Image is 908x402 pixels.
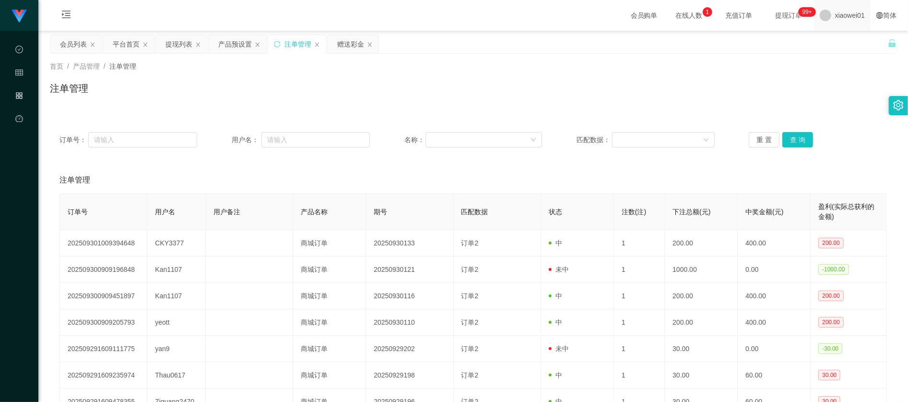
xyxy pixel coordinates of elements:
span: 首页 [50,62,63,70]
span: 充值订单 [721,12,757,19]
span: -30.00 [818,343,842,354]
i: 图标: close [314,42,320,48]
i: 图标: check-circle-o [15,41,23,61]
i: 图标: close [195,42,201,48]
span: 匹配数据 [461,208,488,216]
td: 30.00 [665,362,738,389]
td: 1 [614,336,665,362]
span: 状态 [549,208,562,216]
span: / [67,62,69,70]
div: 赠送彩金 [337,35,364,53]
span: 订单2 [461,345,479,353]
span: 会员管理 [15,69,23,155]
span: 产品管理 [73,62,100,70]
td: 1 [614,256,665,283]
i: 图标: global [876,12,883,19]
td: 0.00 [738,336,811,362]
div: 产品预设置 [218,35,252,53]
span: 订单号 [68,208,88,216]
td: 400.00 [738,283,811,309]
td: 商城订单 [293,309,366,336]
span: 提现订单 [771,12,807,19]
i: 图标: appstore-o [15,87,23,107]
div: 平台首页 [113,35,140,53]
span: 中 [549,371,562,379]
button: 查 询 [782,132,813,147]
span: 订单2 [461,371,479,379]
td: 商城订单 [293,256,366,283]
button: 重 置 [749,132,779,147]
span: / [104,62,106,70]
td: 202509300909451897 [60,283,147,309]
div: 注单管理 [284,35,311,53]
td: 20250930121 [366,256,453,283]
td: 200.00 [665,230,738,256]
td: 20250930133 [366,230,453,256]
input: 请输入 [261,132,370,147]
td: 400.00 [738,309,811,336]
img: logo.9652507e.png [12,10,27,23]
i: 图标: down [703,137,709,144]
span: 订单2 [461,292,479,300]
span: 中 [549,292,562,300]
td: CKY3377 [147,230,206,256]
span: -1000.00 [818,264,849,275]
td: 200.00 [665,283,738,309]
h1: 注单管理 [50,81,88,96]
td: 商城订单 [293,283,366,309]
span: 30.00 [818,370,840,380]
td: 1 [614,309,665,336]
td: 60.00 [738,362,811,389]
td: Kan1107 [147,283,206,309]
sup: 1211 [799,7,816,17]
span: 下注总额(元) [672,208,710,216]
span: 订单2 [461,266,479,273]
i: 图标: unlock [888,39,896,48]
span: 名称： [404,135,426,145]
div: 提现列表 [165,35,192,53]
td: 202509291609111775 [60,336,147,362]
a: 图标: dashboard平台首页 [15,110,23,207]
span: 在线人数 [671,12,708,19]
td: 400.00 [738,230,811,256]
span: 中奖金额(元) [745,208,783,216]
sup: 1 [703,7,712,17]
td: 商城订单 [293,230,366,256]
i: 图标: down [531,137,536,144]
span: 盈利(实际总获利的金额) [818,203,874,220]
span: 中 [549,318,562,326]
td: yeott [147,309,206,336]
td: 202509300909196848 [60,256,147,283]
span: 注单管理 [59,174,90,186]
td: Thau0617 [147,362,206,389]
span: 200.00 [818,317,844,328]
span: 中 [549,239,562,247]
span: 注数(注) [622,208,646,216]
td: 1 [614,230,665,256]
span: 产品名称 [301,208,328,216]
td: 商城订单 [293,362,366,389]
i: 图标: close [90,42,95,48]
span: 产品管理 [15,92,23,178]
input: 请输入 [88,132,198,147]
td: yan9 [147,336,206,362]
p: 1 [706,7,709,17]
td: 202509291609235974 [60,362,147,389]
td: 200.00 [665,309,738,336]
i: 图标: setting [893,100,904,110]
td: 30.00 [665,336,738,362]
i: 图标: close [255,42,260,48]
span: 数据中心 [15,46,23,132]
span: 订单2 [461,239,479,247]
td: 20250930110 [366,309,453,336]
td: Kan1107 [147,256,206,283]
span: 未中 [549,266,569,273]
span: 用户备注 [213,208,240,216]
td: 商城订单 [293,336,366,362]
span: 200.00 [818,291,844,301]
span: 用户名 [155,208,175,216]
i: 图标: sync [274,41,281,48]
div: 会员列表 [60,35,87,53]
span: 未中 [549,345,569,353]
span: 用户名： [232,135,261,145]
